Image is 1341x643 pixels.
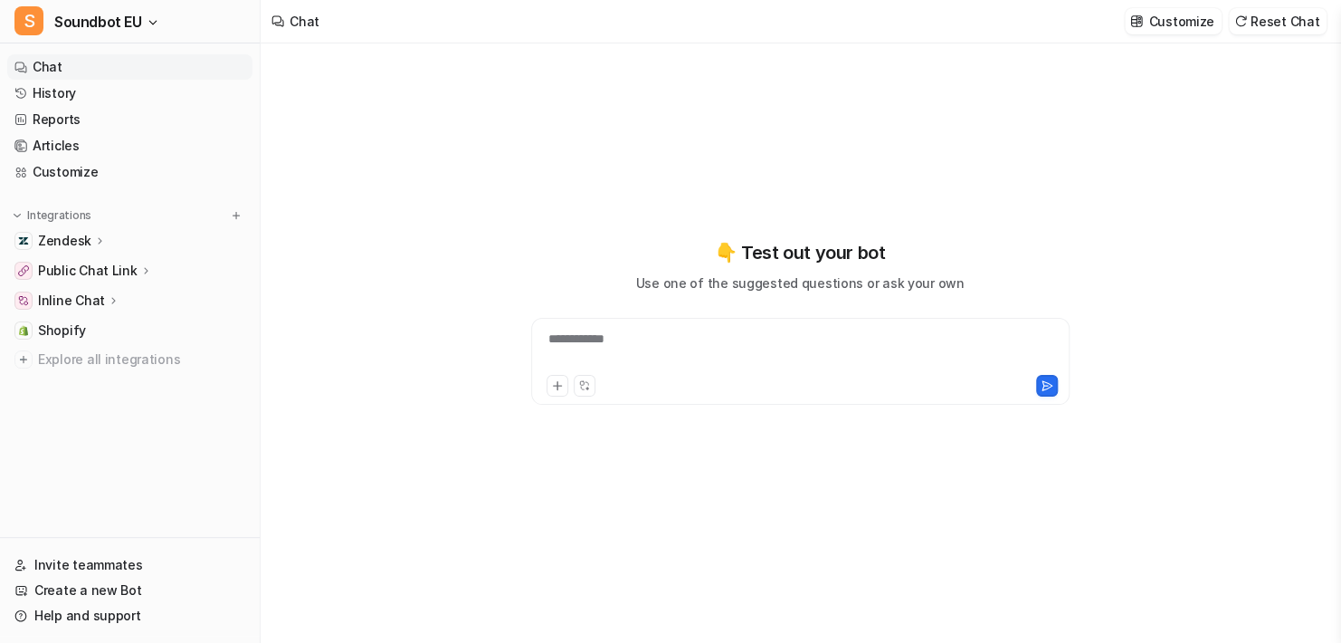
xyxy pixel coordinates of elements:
span: S [14,6,43,35]
a: Help and support [7,603,252,629]
a: Create a new Bot [7,578,252,603]
a: Invite teammates [7,552,252,578]
p: Customize [1148,12,1213,31]
p: Integrations [27,208,91,223]
p: Inline Chat [38,292,105,310]
p: Use one of the suggested questions or ask your own [635,274,964,293]
p: Public Chat Link [38,262,138,280]
a: ShopifyShopify [7,318,252,343]
span: Shopify [38,321,86,340]
a: Chat [7,54,252,80]
img: expand menu [11,209,24,222]
a: Explore all integrations [7,347,252,372]
a: Reports [7,107,252,132]
span: Explore all integrations [38,345,245,374]
img: menu_add.svg [230,209,243,222]
img: Inline Chat [18,295,29,306]
p: Zendesk [38,232,91,250]
img: Zendesk [18,235,29,246]
p: 👇 Test out your bot [715,239,885,266]
a: Customize [7,159,252,185]
a: History [7,81,252,106]
img: Public Chat Link [18,265,29,276]
span: Soundbot EU [54,9,142,34]
button: Reset Chat [1229,8,1327,34]
img: customize [1130,14,1143,28]
a: Articles [7,133,252,158]
div: Chat [290,12,319,31]
button: Customize [1125,8,1221,34]
img: explore all integrations [14,350,33,369]
button: Integrations [7,206,97,225]
img: Shopify [18,325,29,336]
img: reset [1234,14,1247,28]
